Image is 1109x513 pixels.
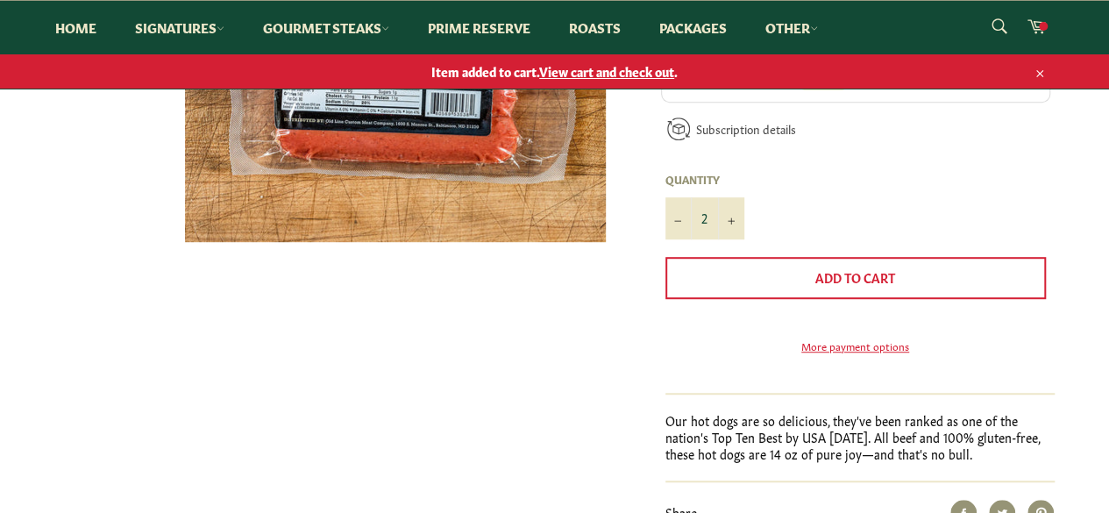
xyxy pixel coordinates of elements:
a: Gourmet Steaks [245,1,407,54]
p: Our hot dogs are so delicious, they've been ranked as one of the nation's Top Ten Best by USA [DA... [665,412,1055,463]
button: Increase item quantity by one [718,197,744,239]
button: Reduce item quantity by one [665,197,692,239]
span: Add to Cart [815,268,895,286]
a: More payment options [665,338,1046,353]
a: Signatures [117,1,242,54]
a: Prime Reserve [410,1,548,54]
a: Packages [642,1,744,54]
a: Subscription details [696,120,796,137]
span: View cart and check out [539,62,674,80]
a: Item added to cart.View cart and check out. [38,54,1072,89]
span: Item added to cart. . [38,63,1072,80]
a: Roasts [551,1,638,54]
button: Add to Cart [665,257,1046,299]
label: Quantity [665,172,744,187]
a: Home [38,1,114,54]
a: Other [748,1,835,54]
